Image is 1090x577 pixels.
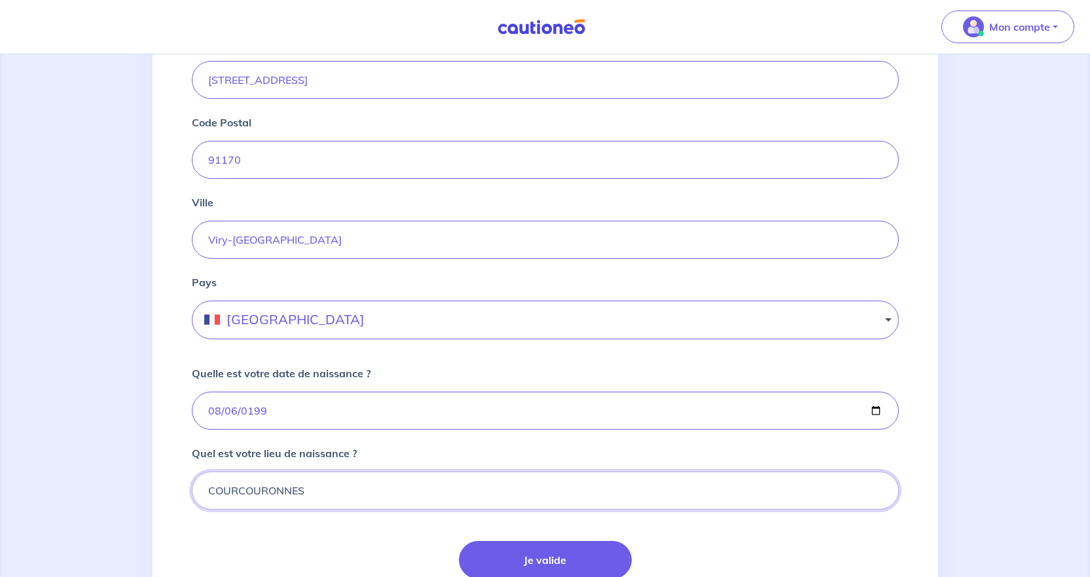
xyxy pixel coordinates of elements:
label: Pays [192,274,217,290]
button: [GEOGRAPHIC_DATA] [192,301,899,339]
input: birthdate.placeholder [192,392,899,430]
input: Ex: 165 avenue de Bretagne [192,61,899,99]
p: Mon compte [989,19,1050,35]
input: Ex: 59000 [192,141,899,179]
img: illu_account_valid_menu.svg [963,16,984,37]
p: Ville [192,195,213,210]
img: Cautioneo [492,19,590,35]
button: illu_account_valid_menu.svgMon compte [941,10,1074,43]
input: Ex: Lille [192,221,899,259]
p: Quelle est votre date de naissance ? [192,365,371,381]
p: Quel est votre lieu de naissance ? [192,445,357,461]
p: Code Postal [192,115,251,130]
input: Lille [192,472,899,510]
